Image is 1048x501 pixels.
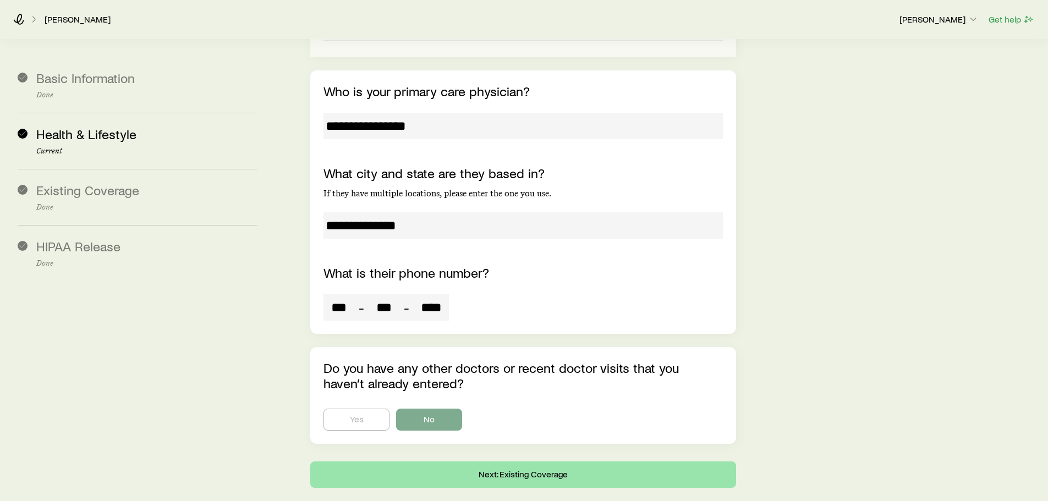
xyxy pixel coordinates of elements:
p: Done [36,259,257,268]
label: What is their phone number? [323,265,489,280]
p: Do you have any other doctors or recent doctor visits that you haven’t already entered? [323,360,722,391]
span: - [404,300,409,315]
button: Next: Existing Coverage [310,461,736,488]
p: If they have multiple locations, please enter the one you use. [323,188,722,199]
a: [PERSON_NAME] [44,14,111,25]
p: Done [36,203,257,212]
span: Basic Information [36,70,135,86]
span: HIPAA Release [36,238,120,254]
p: Done [36,91,257,100]
span: Health & Lifestyle [36,126,136,142]
button: Yes [323,409,389,431]
label: What city and state are they based in? [323,165,545,181]
button: Get help [988,13,1035,26]
button: [PERSON_NAME] [899,13,979,26]
button: No [396,409,462,431]
span: Existing Coverage [36,182,139,198]
span: - [359,300,364,315]
p: [PERSON_NAME] [899,14,979,25]
p: Current [36,147,257,156]
label: Who is your primary care physician? [323,83,530,99]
